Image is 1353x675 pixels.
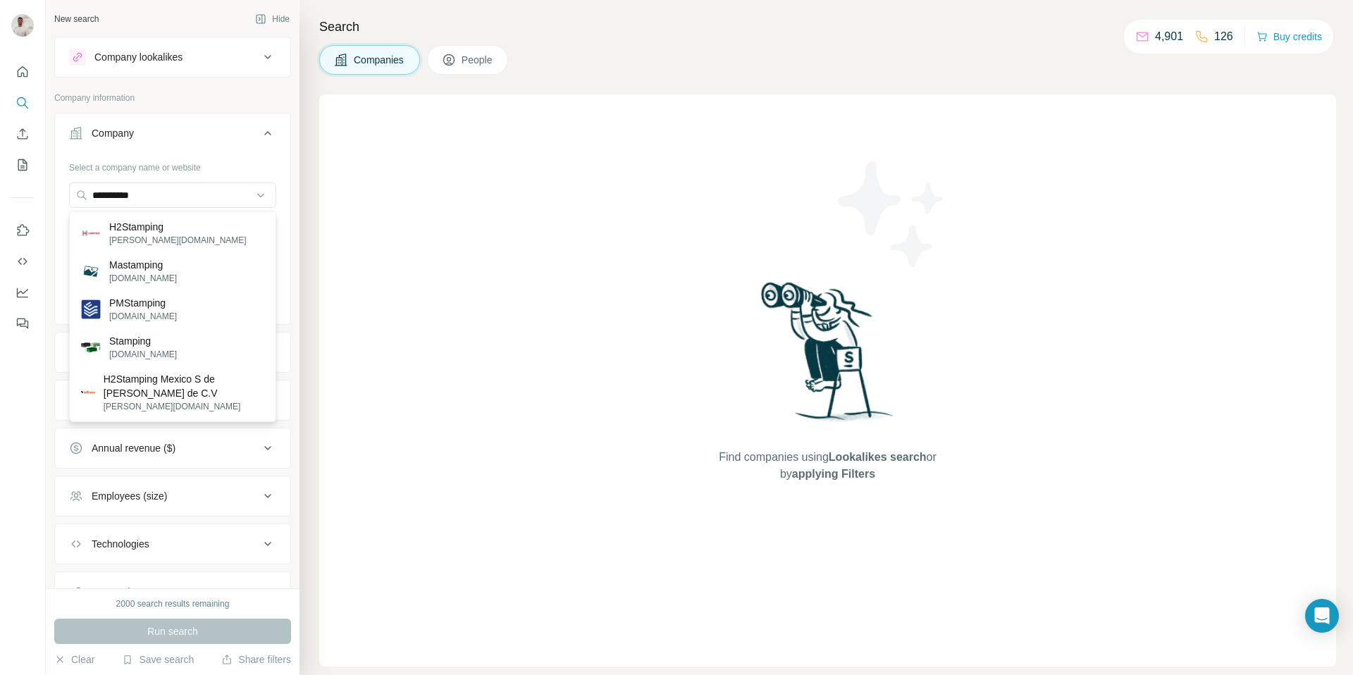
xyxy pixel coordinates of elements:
div: New search [54,13,99,25]
img: Mastamping [81,261,101,281]
div: Company lookalikes [94,50,183,64]
p: [PERSON_NAME][DOMAIN_NAME] [109,234,247,247]
button: Dashboard [11,280,34,305]
p: 4,901 [1155,28,1183,45]
div: 2000 search results remaining [116,597,230,610]
span: applying Filters [792,468,875,480]
button: Hide [245,8,299,30]
div: Select a company name or website [69,156,276,174]
img: H2Stamping Mexico S de R.L. de C.V [81,385,95,400]
button: Use Surfe API [11,249,34,274]
span: People [462,53,494,67]
p: Company information [54,92,291,104]
button: Company [55,116,290,156]
button: Share filters [221,652,291,667]
div: Annual revenue ($) [92,441,175,455]
div: Company [92,126,134,140]
span: Companies [354,53,405,67]
div: Employees (size) [92,489,167,503]
div: Keywords [92,585,135,599]
img: Surfe Illustration - Stars [828,151,955,278]
p: 126 [1214,28,1233,45]
img: H2Stamping [81,223,101,243]
button: Feedback [11,311,34,336]
button: Company lookalikes [55,40,290,74]
p: [PERSON_NAME][DOMAIN_NAME] [104,400,264,413]
button: Save search [122,652,194,667]
p: [DOMAIN_NAME] [109,272,177,285]
img: Stamping [81,342,101,353]
p: [DOMAIN_NAME] [109,348,177,361]
button: Annual revenue ($) [55,431,290,465]
img: Avatar [11,14,34,37]
h4: Search [319,17,1336,37]
p: H2Stamping Mexico S de [PERSON_NAME] de C.V [104,372,264,400]
p: H2Stamping [109,220,247,234]
button: Keywords [55,575,290,609]
button: Buy credits [1256,27,1322,47]
button: Enrich CSV [11,121,34,147]
p: [DOMAIN_NAME] [109,310,177,323]
div: Technologies [92,537,149,551]
button: Search [11,90,34,116]
button: Clear [54,652,94,667]
span: Lookalikes search [829,451,927,463]
button: Technologies [55,527,290,561]
button: Quick start [11,59,34,85]
button: Employees (size) [55,479,290,513]
button: My lists [11,152,34,178]
div: Open Intercom Messenger [1305,599,1339,633]
button: Industry [55,335,290,369]
p: PMStamping [109,296,177,310]
img: Surfe Illustration - Woman searching with binoculars [755,278,901,435]
span: Find companies using or by [715,449,940,483]
button: Use Surfe on LinkedIn [11,218,34,243]
p: Mastamping [109,258,177,272]
button: HQ location [55,383,290,417]
p: Stamping [109,334,177,348]
img: PMStamping [81,299,101,319]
